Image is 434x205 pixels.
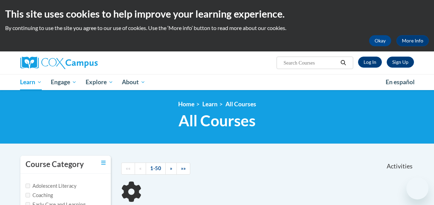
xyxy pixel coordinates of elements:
span: « [139,165,142,171]
a: Log In [358,57,382,68]
a: Begining [121,163,135,175]
span: «« [126,165,131,171]
input: Checkbox for Options [26,184,30,188]
iframe: Button to launch messaging window [406,177,428,199]
h2: This site uses cookies to help improve your learning experience. [5,7,429,21]
a: 1-50 [146,163,166,175]
a: Learn [202,100,218,108]
div: Main menu [15,74,419,90]
span: En español [386,78,415,86]
label: Coaching [26,192,53,199]
button: Okay [369,35,391,46]
a: En español [381,75,419,89]
a: Cox Campus [20,57,145,69]
a: More Info [396,35,429,46]
span: » [170,165,172,171]
a: Engage [46,74,81,90]
button: Search [338,59,348,67]
a: Home [178,100,194,108]
h3: Course Category [26,159,84,170]
span: Explore [86,78,113,86]
a: Previous [135,163,146,175]
a: Register [387,57,414,68]
label: Adolescent Literacy [26,182,77,190]
a: Explore [81,74,118,90]
a: Next [165,163,177,175]
span: All Courses [179,111,255,130]
p: By continuing to use the site you agree to our use of cookies. Use the ‘More info’ button to read... [5,24,429,32]
a: About [117,74,150,90]
a: All Courses [225,100,256,108]
span: Engage [51,78,77,86]
span: »» [181,165,186,171]
span: Learn [20,78,42,86]
input: Checkbox for Options [26,193,30,197]
input: Search Courses [283,59,338,67]
img: Cox Campus [20,57,98,69]
span: About [122,78,145,86]
a: Toggle collapse [101,159,106,167]
a: End [176,163,190,175]
a: Learn [16,74,47,90]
